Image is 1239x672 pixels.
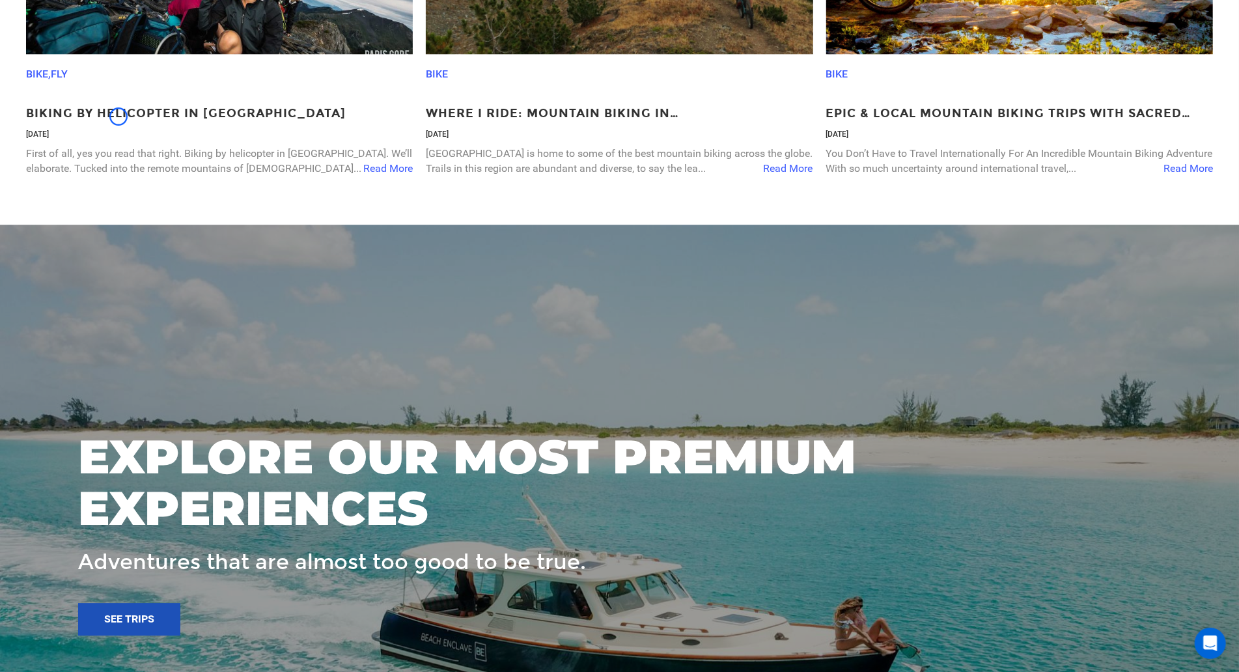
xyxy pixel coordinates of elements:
[826,105,1213,122] a: Epic & Local Mountain Biking Trips With Sacred Rides
[764,161,813,176] span: Read More
[1163,161,1213,176] span: Read More
[48,68,51,80] span: ,
[826,129,1213,140] p: [DATE]
[26,129,413,140] p: [DATE]
[426,129,813,140] p: [DATE]
[78,603,180,636] a: See trips
[426,68,448,80] a: Bike
[826,147,1213,176] p: You Don’t Have to Travel Internationally For An Incredible Mountain Biking Adventure With so much...
[1195,628,1226,659] div: Open Intercom Messenger
[26,147,413,176] p: First of all, yes you read that right. Biking by helicopter in [GEOGRAPHIC_DATA]. We’ll elaborate...
[51,68,68,80] a: Fly
[26,105,413,122] a: Biking by Helicopter in [GEOGRAPHIC_DATA]
[78,548,1007,578] p: Adventures that are almost too good to be true.
[363,161,413,176] span: Read More
[26,68,48,80] a: Bike
[78,431,1007,534] h3: EXPLORE OUR MOST PREMIUM EXPERIENCES
[426,105,813,122] a: Where I Ride: Mountain Biking in [GEOGRAPHIC_DATA], [GEOGRAPHIC_DATA], [GEOGRAPHIC_DATA]
[426,147,813,176] p: [GEOGRAPHIC_DATA] is home to some of the best mountain biking across the globe. Trails in this re...
[826,68,848,80] a: Bike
